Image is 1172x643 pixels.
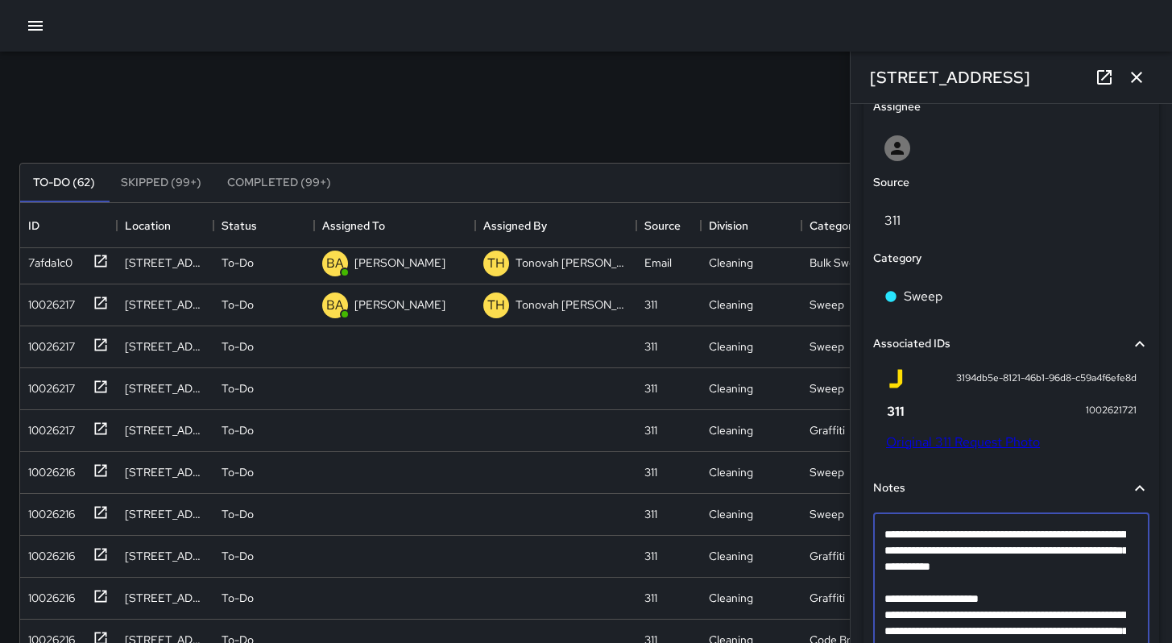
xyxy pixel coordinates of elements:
[314,203,475,248] div: Assigned To
[354,297,445,313] p: [PERSON_NAME]
[810,506,844,522] div: Sweep
[22,374,75,396] div: 10026217
[709,548,753,564] div: Cleaning
[709,590,753,606] div: Cleaning
[125,380,205,396] div: 551 Minna Street
[487,296,505,315] p: TH
[125,297,205,313] div: 57 Columbia Square Street
[516,255,628,271] p: Tonovah [PERSON_NAME]
[709,338,753,355] div: Cleaning
[709,506,753,522] div: Cleaning
[22,248,72,271] div: 7afda1c0
[222,590,254,606] p: To-Do
[214,164,344,202] button: Completed (99+)
[644,548,657,564] div: 311
[213,203,314,248] div: Status
[644,380,657,396] div: 311
[222,297,254,313] p: To-Do
[810,590,845,606] div: Graffiti
[810,464,844,480] div: Sweep
[22,541,75,564] div: 10026216
[810,548,845,564] div: Graffiti
[222,255,254,271] p: To-Do
[487,254,505,273] p: TH
[22,332,75,355] div: 10026217
[20,203,117,248] div: ID
[644,297,657,313] div: 311
[516,297,628,313] p: Tonovah [PERSON_NAME]
[125,506,205,522] div: 192 Russ Street
[709,255,753,271] div: Cleaning
[810,338,844,355] div: Sweep
[125,338,205,355] div: 549 Natoma Street
[326,296,344,315] p: BA
[810,297,844,313] div: Sweep
[644,255,672,271] div: Email
[644,203,681,248] div: Source
[322,203,385,248] div: Assigned To
[709,297,753,313] div: Cleaning
[326,254,344,273] p: BA
[28,203,39,248] div: ID
[22,583,75,606] div: 10026216
[644,422,657,438] div: 311
[125,590,205,606] div: 195 7th Street
[22,500,75,522] div: 10026216
[709,203,748,248] div: Division
[222,422,254,438] p: To-Do
[810,203,858,248] div: Category
[222,380,254,396] p: To-Do
[125,548,205,564] div: 277 7th Street
[22,290,75,313] div: 10026217
[644,464,657,480] div: 311
[222,548,254,564] p: To-Do
[125,203,171,248] div: Location
[222,464,254,480] p: To-Do
[125,464,205,480] div: 1048 Folsom Street
[709,422,753,438] div: Cleaning
[222,506,254,522] p: To-Do
[810,422,845,438] div: Graffiti
[644,590,657,606] div: 311
[709,464,753,480] div: Cleaning
[644,338,657,355] div: 311
[644,506,657,522] div: 311
[810,380,844,396] div: Sweep
[22,416,75,438] div: 10026217
[22,458,75,480] div: 10026216
[222,203,257,248] div: Status
[125,255,205,271] div: 139 Harriet Street
[125,422,205,438] div: 164 Russ Street
[475,203,636,248] div: Assigned By
[810,255,868,271] div: Bulk Sweep
[117,203,213,248] div: Location
[636,203,701,248] div: Source
[354,255,445,271] p: [PERSON_NAME]
[20,164,108,202] button: To-Do (62)
[108,164,214,202] button: Skipped (99+)
[222,338,254,355] p: To-Do
[701,203,801,248] div: Division
[709,380,753,396] div: Cleaning
[483,203,547,248] div: Assigned By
